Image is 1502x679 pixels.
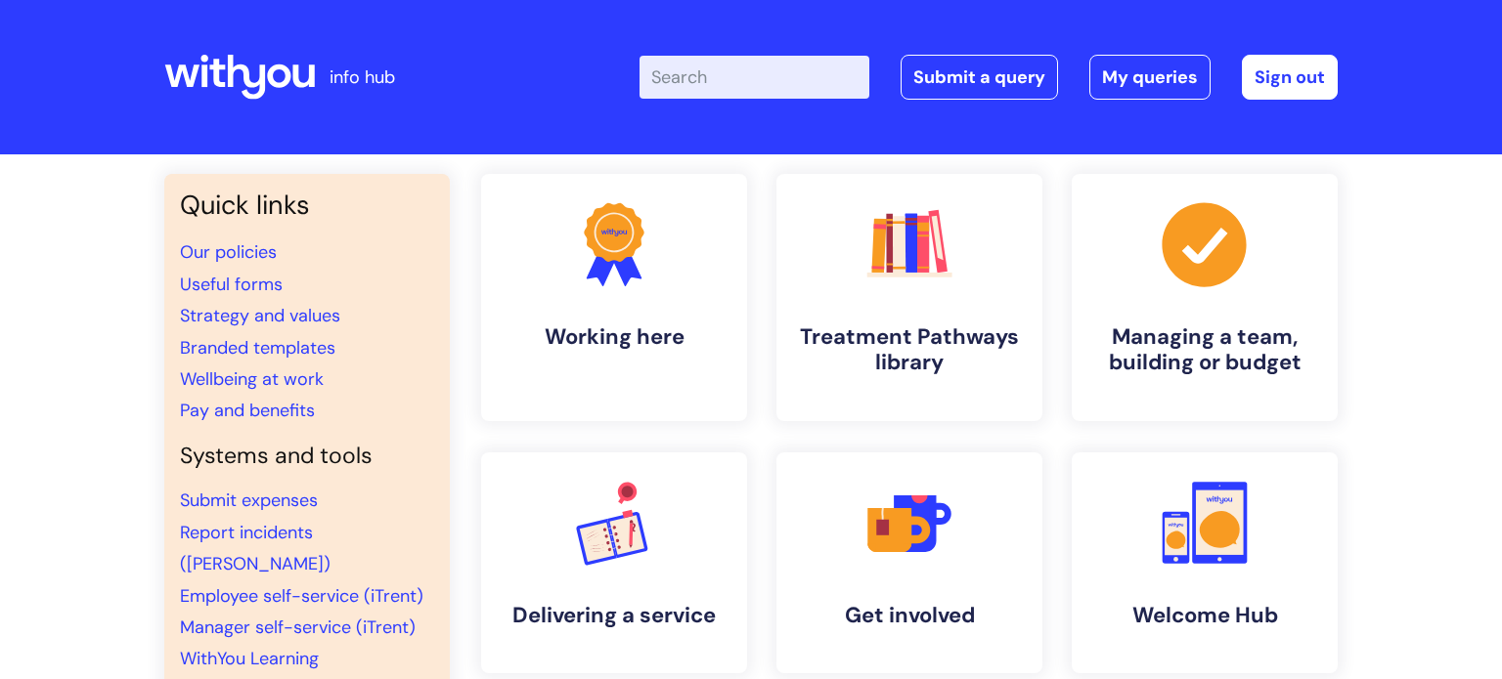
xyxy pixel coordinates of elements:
h4: Get involved [792,603,1027,628]
a: Report incidents ([PERSON_NAME]) [180,521,331,575]
a: Strategy and values [180,304,340,327]
a: Our policies [180,240,277,264]
a: Treatment Pathways library [776,174,1042,421]
a: Get involved [776,452,1042,673]
a: Pay and benefits [180,399,315,422]
a: Employee self-service (iTrent) [180,584,423,608]
a: Submit a query [901,55,1058,100]
input: Search [640,56,869,99]
a: Sign out [1242,55,1338,100]
a: Branded templates [180,336,335,360]
a: Managing a team, building or budget [1072,174,1338,421]
a: Wellbeing at work [180,367,324,391]
a: Useful forms [180,273,283,296]
h4: Welcome Hub [1087,603,1322,628]
h4: Delivering a service [497,603,731,628]
a: Delivering a service [481,452,747,673]
h3: Quick links [180,190,434,221]
a: Welcome Hub [1072,452,1338,673]
a: Working here [481,174,747,421]
div: | - [640,55,1338,100]
a: Manager self-service (iTrent) [180,615,416,639]
h4: Systems and tools [180,443,434,470]
h4: Working here [497,324,731,350]
a: WithYou Learning [180,647,319,670]
a: My queries [1089,55,1211,100]
p: info hub [330,62,395,93]
h4: Treatment Pathways library [792,324,1027,376]
a: Submit expenses [180,488,318,512]
h4: Managing a team, building or budget [1087,324,1322,376]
